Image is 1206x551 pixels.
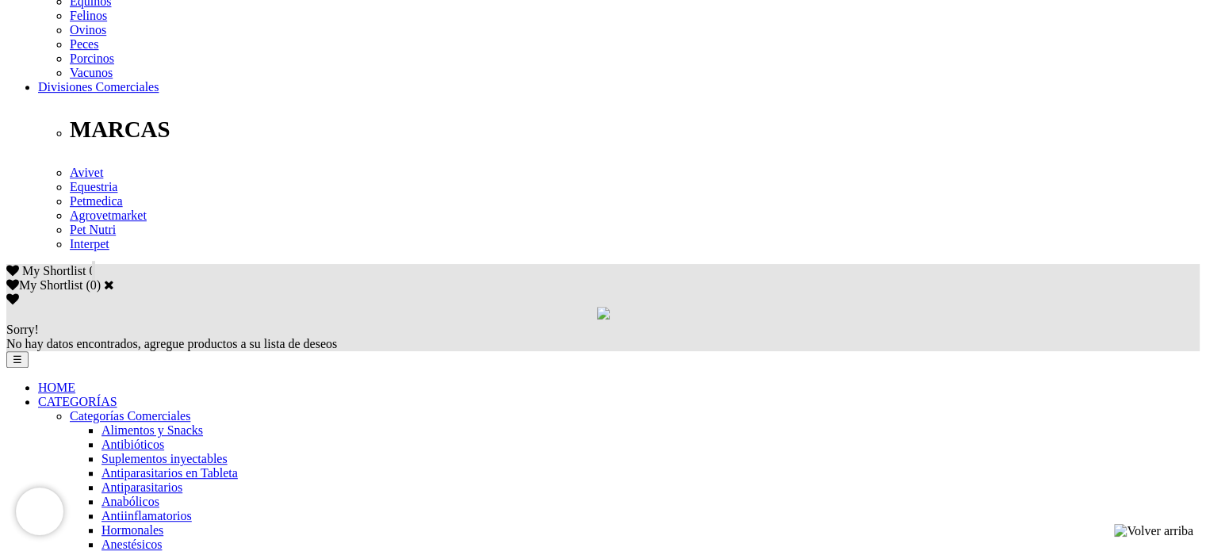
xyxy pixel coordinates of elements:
[101,438,164,451] a: Antibióticos
[89,264,95,277] span: 0
[70,409,190,423] a: Categorías Comerciales
[597,307,610,320] img: loading.gif
[104,278,114,291] a: Cerrar
[86,278,101,292] span: ( )
[70,194,123,208] a: Petmedica
[6,278,82,292] label: My Shortlist
[101,495,159,508] a: Anabólicos
[70,37,98,51] a: Peces
[38,80,159,94] a: Divisiones Comerciales
[101,466,238,480] a: Antiparasitarios en Tableta
[70,52,114,65] a: Porcinos
[22,264,86,277] span: My Shortlist
[70,237,109,251] a: Interpet
[101,509,192,522] a: Antiinflamatorios
[70,180,117,193] a: Equestria
[70,23,106,36] a: Ovinos
[70,223,116,236] a: Pet Nutri
[16,488,63,535] iframe: Brevo live chat
[101,480,182,494] a: Antiparasitarios
[101,523,163,537] a: Hormonales
[6,323,39,336] span: Sorry!
[70,117,1200,143] p: MARCAS
[38,381,75,394] a: HOME
[38,395,117,408] a: CATEGORÍAS
[70,9,107,22] a: Felinos
[90,278,97,292] label: 0
[70,209,147,222] a: Agrovetmarket
[101,538,162,551] a: Anestésicos
[101,452,228,465] a: Suplementos inyectables
[6,351,29,368] button: ☰
[1114,524,1193,538] img: Volver arriba
[101,423,203,437] a: Alimentos y Snacks
[70,166,103,179] a: Avivet
[70,66,113,79] a: Vacunos
[6,323,1200,351] div: No hay datos encontrados, agregue productos a su lista de deseos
